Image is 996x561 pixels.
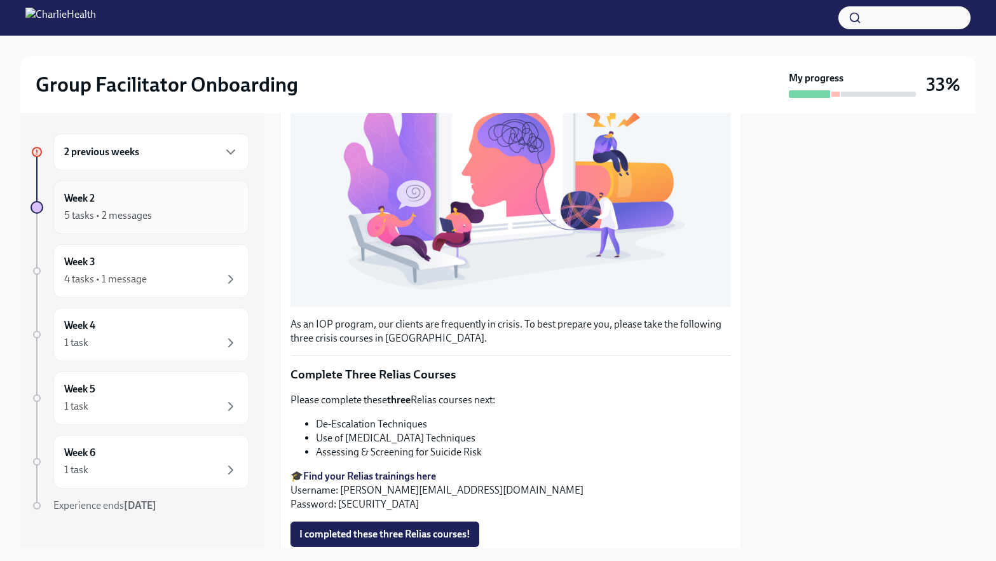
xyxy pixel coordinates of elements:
[316,445,731,459] li: Assessing & Screening for Suicide Risk
[31,244,249,298] a: Week 34 tasks • 1 message
[290,393,731,407] p: Please complete these Relias courses next:
[64,399,88,413] div: 1 task
[31,435,249,488] a: Week 61 task
[290,366,731,383] p: Complete Three Relias Courses
[31,308,249,361] a: Week 41 task
[31,181,249,234] a: Week 25 tasks • 2 messages
[316,417,731,431] li: De-Escalation Techniques
[299,528,470,541] span: I completed these three Relias courses!
[316,431,731,445] li: Use of [MEDICAL_DATA] Techniques
[64,319,95,333] h6: Week 4
[64,191,95,205] h6: Week 2
[64,272,147,286] div: 4 tasks • 1 message
[53,499,156,511] span: Experience ends
[290,43,731,307] button: Zoom image
[303,470,436,482] a: Find your Relias trainings here
[31,371,249,425] a: Week 51 task
[64,145,139,159] h6: 2 previous weeks
[290,522,479,547] button: I completed these three Relias courses!
[124,499,156,511] strong: [DATE]
[789,71,843,85] strong: My progress
[64,446,95,460] h6: Week 6
[36,72,298,97] h2: Group Facilitator Onboarding
[64,463,88,477] div: 1 task
[25,8,96,28] img: CharlieHealth
[64,209,152,223] div: 5 tasks • 2 messages
[290,317,731,345] p: As an IOP program, our clients are frequently in crisis. To best prepare you, please take the fol...
[926,73,960,96] h3: 33%
[64,382,95,396] h6: Week 5
[64,255,95,269] h6: Week 3
[387,394,411,406] strong: three
[64,336,88,350] div: 1 task
[53,134,249,170] div: 2 previous weeks
[290,469,731,511] p: 🎓 Username: [PERSON_NAME][EMAIL_ADDRESS][DOMAIN_NAME] Password: [SECURITY_DATA]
